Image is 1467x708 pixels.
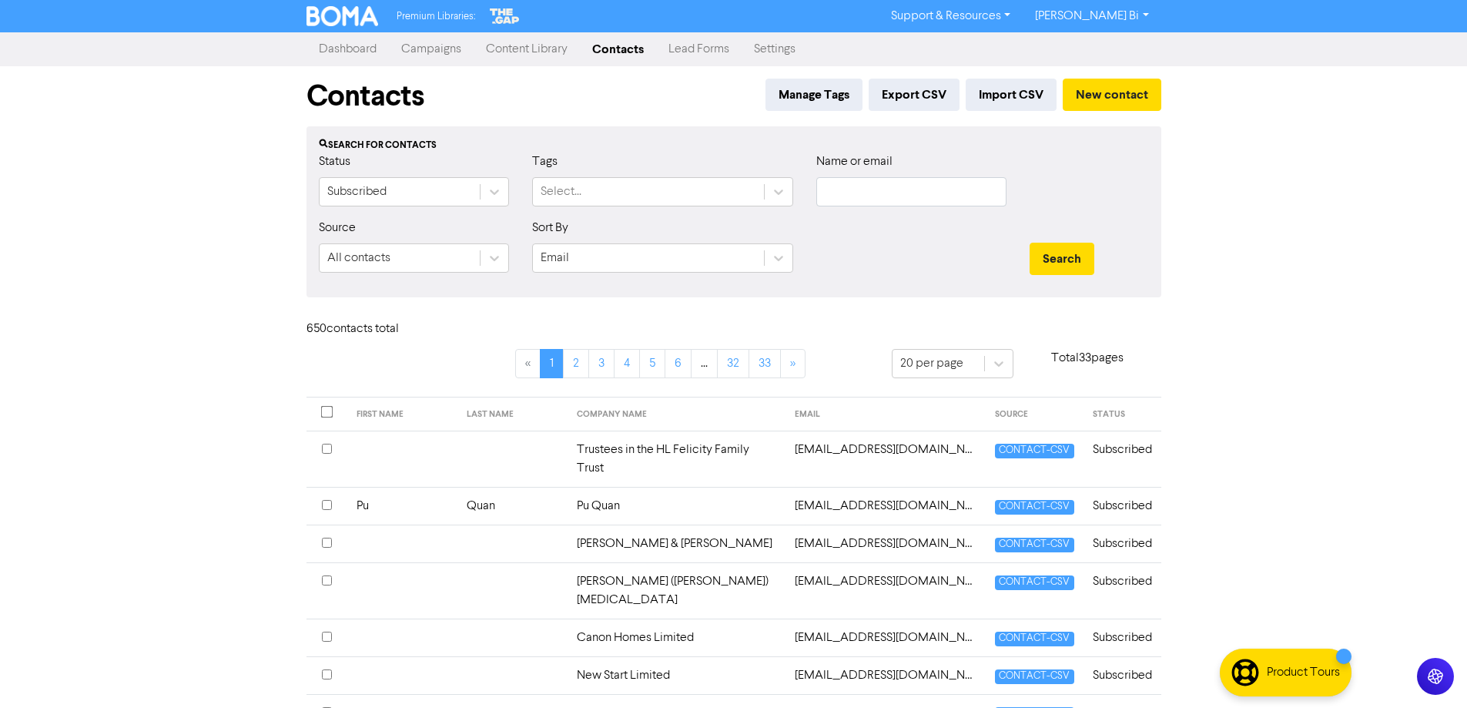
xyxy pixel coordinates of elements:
[1063,79,1161,111] button: New contact
[785,525,986,562] td: 2517214550@qq.com
[785,619,986,656] td: 32736988@qq.com
[397,12,475,22] span: Premium Libraries:
[1084,431,1161,487] td: Subscribed
[639,349,665,378] a: Page 5
[780,349,806,378] a: »
[656,34,742,65] a: Lead Forms
[1084,562,1161,619] td: Subscribed
[1084,487,1161,525] td: Subscribed
[1013,349,1161,367] p: Total 33 pages
[966,79,1057,111] button: Import CSV
[347,487,457,525] td: Pu
[995,632,1073,646] span: CONTACT-CSV
[1274,542,1467,708] iframe: Chat Widget
[665,349,692,378] a: Page 6
[457,487,568,525] td: Quan
[306,79,424,114] h1: Contacts
[588,349,615,378] a: Page 3
[306,6,379,26] img: BOMA Logo
[319,139,1149,153] div: Search for contacts
[319,219,356,237] label: Source
[879,4,1023,29] a: Support & Resources
[785,398,986,431] th: EMAIL
[389,34,474,65] a: Campaigns
[1023,4,1161,29] a: [PERSON_NAME] Bi
[327,249,390,267] div: All contacts
[785,562,986,619] td: 2tinabal@gmail.com
[319,153,350,171] label: Status
[532,219,568,237] label: Sort By
[347,398,457,431] th: FIRST NAME
[785,431,986,487] td: 13802803243@163.com
[614,349,640,378] a: Page 4
[765,79,862,111] button: Manage Tags
[487,6,521,26] img: The Gap
[568,619,786,656] td: Canon Homes Limited
[327,183,387,201] div: Subscribed
[742,34,808,65] a: Settings
[568,398,786,431] th: COMPANY NAME
[541,183,581,201] div: Select...
[1084,525,1161,562] td: Subscribed
[568,562,786,619] td: [PERSON_NAME] ([PERSON_NAME]) [MEDICAL_DATA]
[457,398,568,431] th: LAST NAME
[563,349,589,378] a: Page 2
[541,249,569,267] div: Email
[995,669,1073,684] span: CONTACT-CSV
[580,34,656,65] a: Contacts
[986,398,1083,431] th: SOURCE
[1084,656,1161,694] td: Subscribed
[1030,243,1094,275] button: Search
[540,349,564,378] a: Page 1 is your current page
[816,153,893,171] label: Name or email
[995,538,1073,552] span: CONTACT-CSV
[532,153,558,171] label: Tags
[1084,619,1161,656] td: Subscribed
[1084,398,1161,431] th: STATUS
[869,79,960,111] button: Export CSV
[785,487,986,525] td: 190416889@qq.com
[900,354,963,373] div: 20 per page
[785,656,986,694] td: 37734204@qq.com
[717,349,749,378] a: Page 32
[995,444,1073,458] span: CONTACT-CSV
[306,34,389,65] a: Dashboard
[568,656,786,694] td: New Start Limited
[568,487,786,525] td: Pu Quan
[749,349,781,378] a: Page 33
[568,525,786,562] td: [PERSON_NAME] & [PERSON_NAME]
[306,322,430,337] h6: 650 contact s total
[995,575,1073,590] span: CONTACT-CSV
[568,431,786,487] td: Trustees in the HL Felicity Family Trust
[995,500,1073,515] span: CONTACT-CSV
[474,34,580,65] a: Content Library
